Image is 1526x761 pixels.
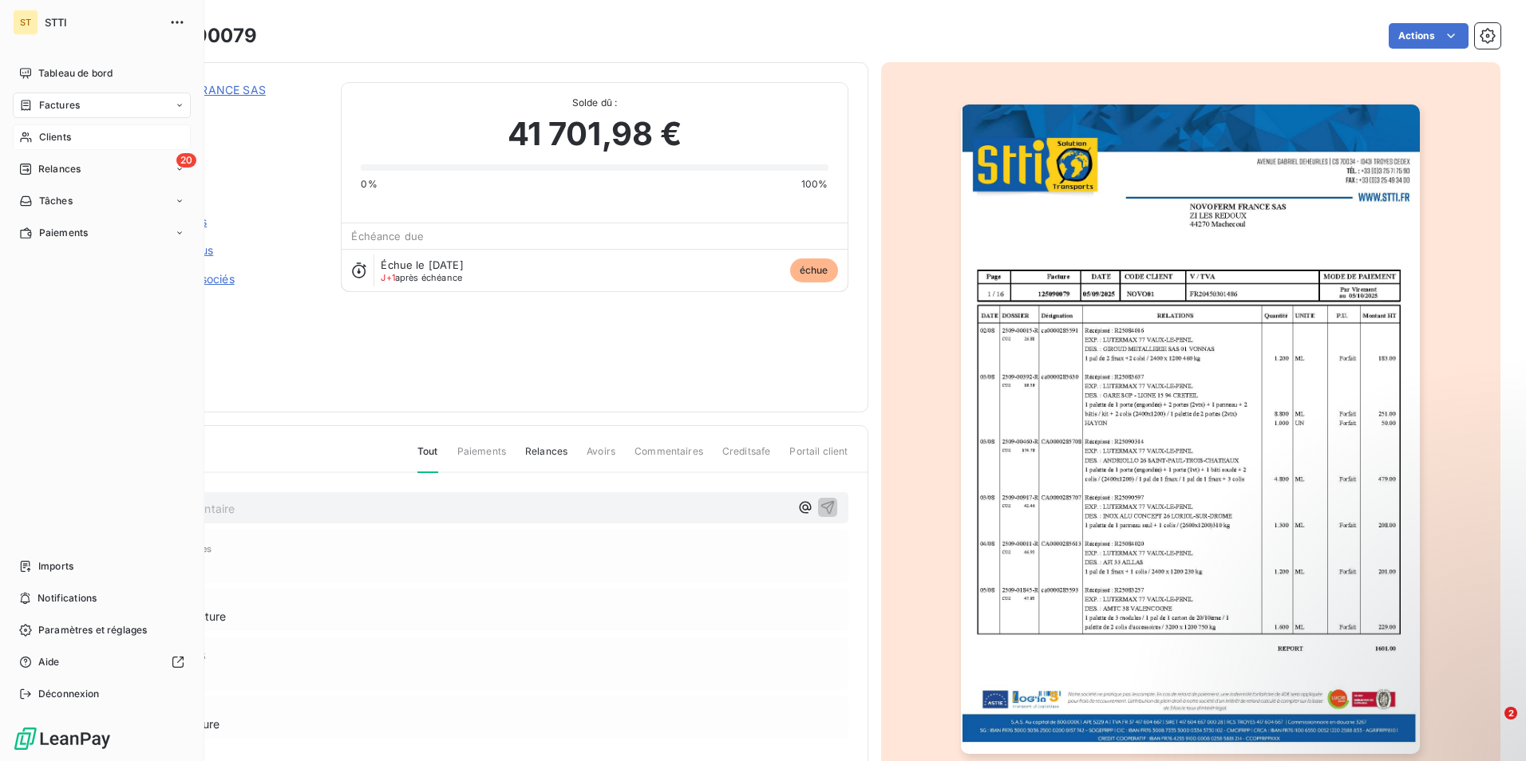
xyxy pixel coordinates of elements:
[1504,707,1517,720] span: 2
[417,444,438,473] span: Tout
[381,272,394,283] span: J+1
[1389,23,1469,49] button: Actions
[39,130,71,144] span: Clients
[508,110,682,158] span: 41 701,98 €
[722,444,771,471] span: Creditsafe
[38,559,73,574] span: Imports
[45,16,160,29] span: STTI
[13,726,112,751] img: Logo LeanPay
[351,230,424,242] span: Échéance due
[38,687,100,701] span: Déconnexion
[38,591,97,605] span: Notifications
[38,162,81,176] span: Relances
[39,226,88,240] span: Paiements
[361,177,377,191] span: 0%
[38,623,147,637] span: Paramètres et réglages
[176,153,196,168] span: 20
[361,96,828,110] span: Solde dû :
[13,649,191,675] a: Aide
[39,194,73,208] span: Tâches
[457,444,506,471] span: Paiements
[38,655,60,669] span: Aide
[13,10,38,35] div: ST
[38,66,113,81] span: Tableau de bord
[381,258,463,271] span: Échue le [DATE]
[789,444,848,471] span: Portail client
[1472,707,1510,745] iframe: Intercom live chat
[39,98,80,112] span: Factures
[790,258,838,282] span: échue
[1207,606,1526,718] iframe: Intercom notifications message
[801,177,828,191] span: 100%
[381,273,462,282] span: après échéance
[525,444,567,471] span: Relances
[125,101,322,114] span: CNOVO01
[961,104,1420,754] img: invoice_thumbnail
[587,444,615,471] span: Avoirs
[635,444,703,471] span: Commentaires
